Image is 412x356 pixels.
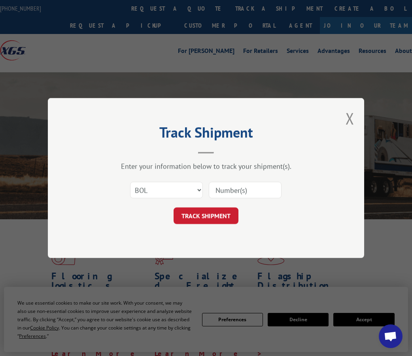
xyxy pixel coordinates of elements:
h2: Track Shipment [87,127,325,142]
button: TRACK SHIPMENT [174,207,238,224]
div: Open chat [379,324,403,348]
button: Close modal [346,108,354,129]
input: Number(s) [209,182,282,198]
div: Enter your information below to track your shipment(s). [87,162,325,171]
